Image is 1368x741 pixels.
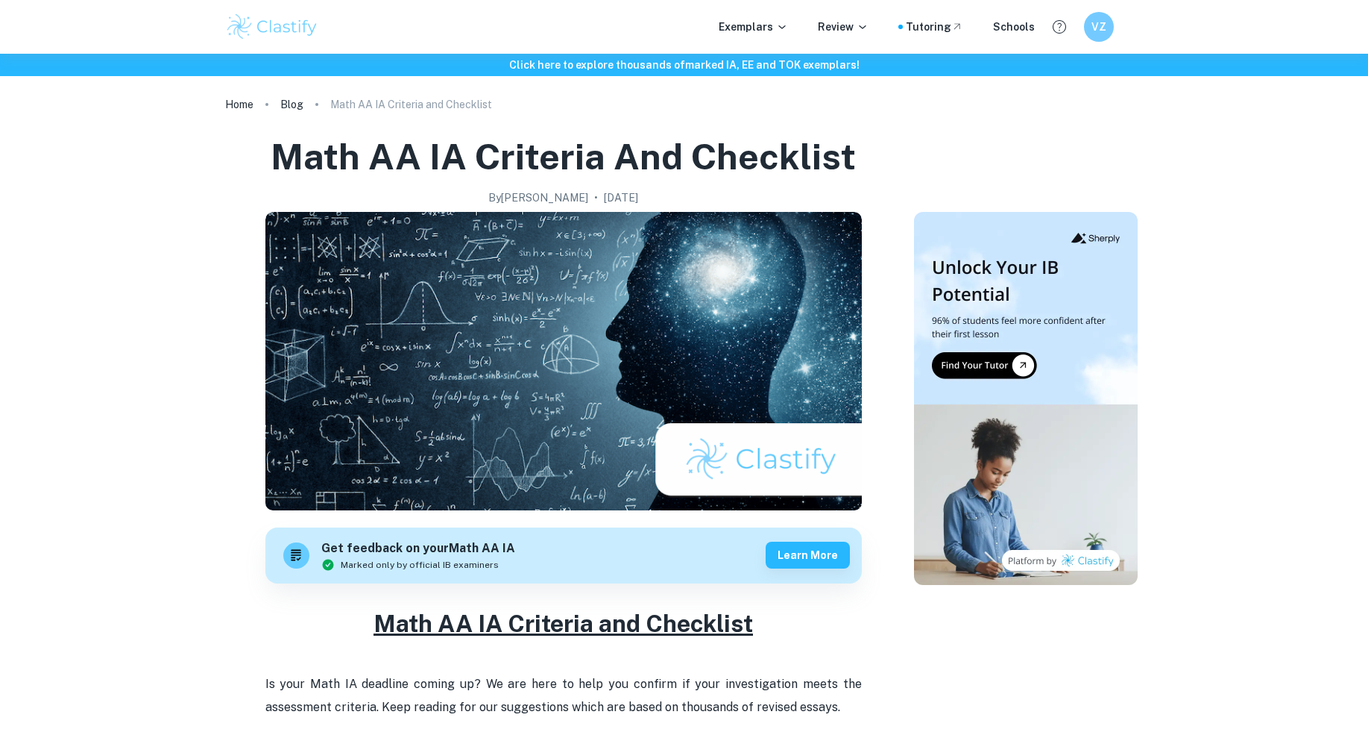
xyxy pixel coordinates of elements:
button: Learn more [766,542,850,569]
button: Help and Feedback [1047,14,1072,40]
a: Tutoring [906,19,963,35]
h1: Math AA IA Criteria and Checklist [271,133,856,181]
button: VZ [1084,12,1114,42]
img: Thumbnail [914,212,1138,585]
img: Clastify logo [225,12,320,42]
a: Get feedback on yourMath AA IAMarked only by official IB examinersLearn more [265,528,862,584]
p: Math AA IA Criteria and Checklist [330,96,492,113]
u: Math AA IA Criteria and Checklist [373,610,753,637]
h6: Get feedback on your Math AA IA [321,540,515,558]
span: Marked only by official IB examiners [341,558,499,572]
img: Math AA IA Criteria and Checklist cover image [265,212,862,510]
a: Home [225,94,253,115]
a: Blog [280,94,303,115]
p: • [594,190,598,206]
h6: Click here to explore thousands of marked IA, EE and TOK exemplars ! [3,57,1365,73]
h6: VZ [1090,19,1107,35]
p: Exemplars [719,19,788,35]
a: Schools [993,19,1035,35]
h2: [DATE] [604,190,638,206]
p: Review [818,19,869,35]
h2: By [PERSON_NAME] [488,190,588,206]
